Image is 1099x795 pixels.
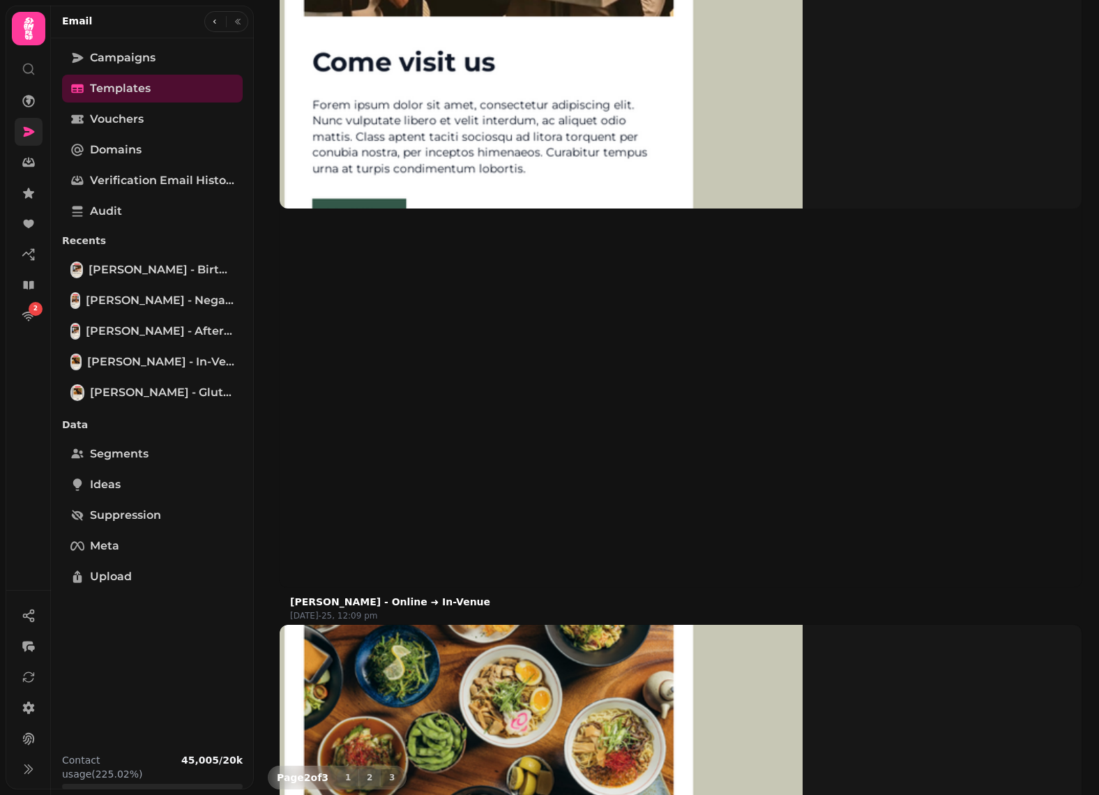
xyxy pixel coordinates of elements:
span: Upload [90,568,132,585]
a: Meta [62,532,243,560]
a: Suram - Birthday today[PERSON_NAME] - Birthday [DATE] [62,256,243,284]
span: 2 [33,304,38,314]
span: [PERSON_NAME] - Negative = internal resolution [86,292,234,309]
span: Vouchers [90,111,144,128]
a: Segments [62,440,243,468]
button: [PERSON_NAME] - Online ➜ In-Venue [290,595,490,609]
img: Suram - after 30 days Re-engagement [72,324,79,338]
span: Verification email history [90,172,234,189]
img: Suram - Birthday today [72,263,82,277]
a: Vouchers [62,105,243,133]
a: Suram - Gluten free[PERSON_NAME] - Gluten free [62,379,243,407]
a: Campaigns [62,44,243,72]
span: Suppression [90,507,161,524]
h2: Email [62,14,92,28]
button: 2 [358,769,381,786]
a: Suram - after 30 days Re-engagement[PERSON_NAME] - after 30 days Re-engagement [62,317,243,345]
nav: Pagination [337,769,403,786]
img: Suram - In-Venue ➜ Online Orders [72,355,80,369]
a: Upload [62,563,243,591]
p: Data [62,412,243,437]
span: [PERSON_NAME] - Birthday [DATE] [89,262,234,278]
b: 45,005 / 20k [181,755,243,766]
p: [DATE]-25, 12:09 pm [290,610,1071,621]
a: Audit [62,197,243,225]
span: [PERSON_NAME] - In-Venue ➜ Online Orders [87,354,234,370]
a: Suram - Negative = internal resolution[PERSON_NAME] - Negative = internal resolution [62,287,243,315]
a: Suram - In-Venue ➜ Online Orders[PERSON_NAME] - In-Venue ➜ Online Orders [62,348,243,376]
span: Domains [90,142,142,158]
span: 1 [342,773,354,782]
p: Recents [62,228,243,253]
span: Segments [90,446,149,462]
a: Suppression [62,501,243,529]
p: Contact usage (225.02%) [62,753,176,781]
span: Campaigns [90,50,156,66]
a: 2 [15,302,43,330]
span: Ideas [90,476,121,493]
a: Domains [62,136,243,164]
span: [PERSON_NAME] - after 30 days Re-engagement [86,323,234,340]
span: 2 [364,773,375,782]
button: 1 [337,769,359,786]
button: 3 [381,769,403,786]
img: Suram - Gluten free [72,386,83,400]
span: Audit [90,203,122,220]
a: Templates [62,75,243,103]
span: [PERSON_NAME] - Gluten free [90,384,234,401]
p: Page 2 of 3 [271,771,334,785]
a: Verification email history [62,167,243,195]
a: Ideas [62,471,243,499]
span: 3 [386,773,397,782]
img: Suram - Negative = internal resolution [72,294,79,308]
span: Meta [90,538,119,554]
span: Templates [90,80,151,97]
